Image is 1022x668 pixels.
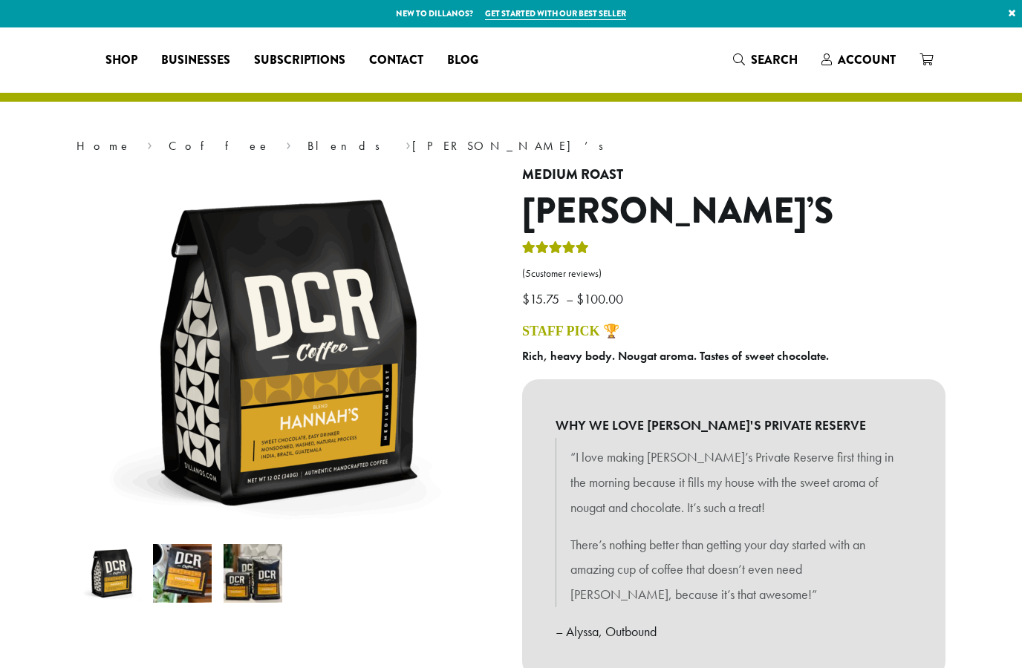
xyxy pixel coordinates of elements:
[77,137,945,155] nav: Breadcrumb
[147,132,152,155] span: ›
[570,532,897,607] p: There’s nothing better than getting your day started with an amazing cup of coffee that doesn’t e...
[447,51,478,70] span: Blog
[522,190,945,233] h1: [PERSON_NAME]’s
[751,51,798,68] span: Search
[522,324,619,338] a: STAFF PICK 🏆
[254,51,345,70] span: Subscriptions
[838,51,896,68] span: Account
[94,48,149,72] a: Shop
[525,267,531,280] span: 5
[721,48,810,72] a: Search
[566,290,573,307] span: –
[153,544,212,603] img: Hannah's - Image 2
[522,290,563,307] bdi: 15.75
[576,290,584,307] span: $
[556,619,912,644] p: – Alyssa, Outbound
[224,544,282,603] img: Hannah's - Image 3
[286,132,291,155] span: ›
[82,544,141,603] img: Hannah's
[307,138,390,154] a: Blends
[522,290,530,307] span: $
[522,348,829,364] b: Rich, heavy body. Nougat aroma. Tastes of sweet chocolate.
[576,290,627,307] bdi: 100.00
[522,239,589,261] div: Rated 5.00 out of 5
[77,138,131,154] a: Home
[169,138,270,154] a: Coffee
[522,167,945,183] h4: Medium Roast
[570,445,897,520] p: “I love making [PERSON_NAME]’s Private Reserve first thing in the morning because it fills my hou...
[406,132,411,155] span: ›
[556,413,912,438] b: WHY WE LOVE [PERSON_NAME]'S PRIVATE RESERVE
[369,51,423,70] span: Contact
[485,7,626,20] a: Get started with our best seller
[522,266,945,281] a: (5customer reviews)
[105,51,137,70] span: Shop
[161,51,230,70] span: Businesses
